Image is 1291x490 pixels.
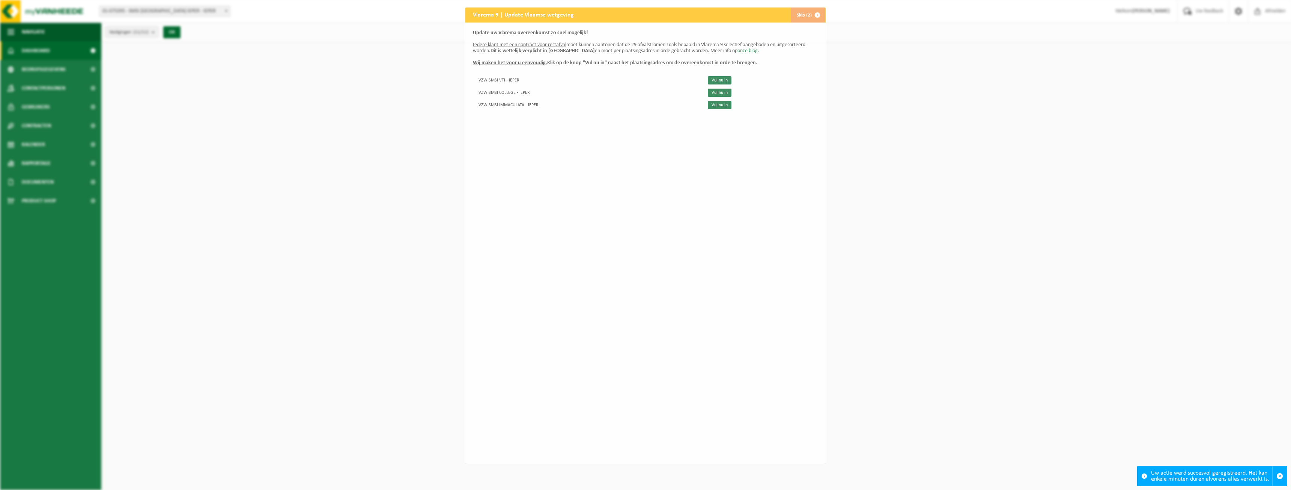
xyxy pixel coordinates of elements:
button: Skip (2) [791,8,825,23]
u: Iedere klant met een contract voor restafval [473,42,566,48]
u: Wij maken het voor u eenvoudig. [473,60,547,66]
td: VZW SMSI IMMACULATA - IEPER [473,98,701,111]
b: Update uw Vlarema overeenkomst zo snel mogelijk! [473,30,588,36]
a: onze blog. [737,48,759,54]
b: Dit is wettelijk verplicht in [GEOGRAPHIC_DATA] [491,48,595,54]
b: Klik op de knop "Vul nu in" naast het plaatsingsadres om de overeenkomst in orde te brengen. [473,60,757,66]
td: VZW SMSI COLLEGE - IEPER [473,86,701,98]
td: VZW SMSI VTI - IEPER [473,74,701,86]
a: Vul nu in [708,89,731,97]
p: moet kunnen aantonen dat de 29 afvalstromen zoals bepaald in Vlarema 9 selectief aangeboden en ui... [473,30,818,66]
h2: Vlarema 9 | Update Vlaamse wetgeving [465,8,581,22]
a: Vul nu in [708,101,731,109]
a: Vul nu in [708,76,731,84]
